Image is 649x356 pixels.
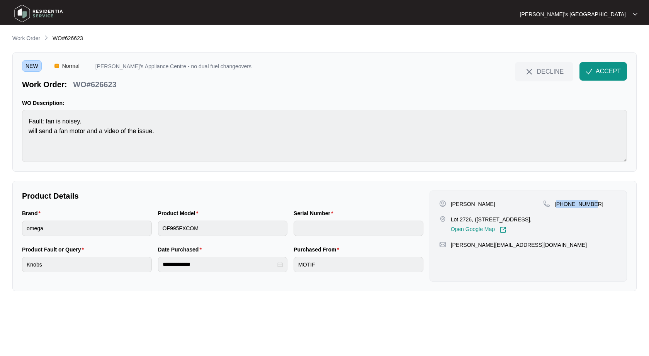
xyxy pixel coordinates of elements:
label: Product Fault or Query [22,246,87,253]
input: Brand [22,221,152,236]
img: residentia service logo [12,2,66,25]
p: Product Details [22,191,423,201]
img: close-Icon [525,67,534,76]
button: close-IconDECLINE [515,62,573,81]
textarea: Fault: fan is noisey. will send a fan motor and a video of the issue. [22,110,627,162]
img: map-pin [439,216,446,223]
img: map-pin [439,241,446,248]
p: Work Order [12,34,40,42]
span: ACCEPT [596,67,621,76]
input: Serial Number [294,221,423,236]
span: WO#626623 [53,35,83,41]
p: Lot 2726, ([STREET_ADDRESS], [451,216,532,223]
label: Serial Number [294,209,336,217]
p: [PHONE_NUMBER] [555,200,603,208]
span: Normal [59,60,83,72]
img: dropdown arrow [633,12,637,16]
a: Work Order [11,34,42,43]
span: DECLINE [537,67,564,76]
label: Purchased From [294,246,342,253]
label: Date Purchased [158,246,205,253]
p: WO#626623 [73,79,116,90]
img: Link-External [499,226,506,233]
img: chevron-right [43,35,49,41]
p: [PERSON_NAME] [451,200,495,208]
label: Brand [22,209,44,217]
span: NEW [22,60,42,72]
img: user-pin [439,200,446,207]
img: Vercel Logo [54,64,59,68]
input: Product Fault or Query [22,257,152,272]
img: check-Icon [586,68,593,75]
button: check-IconACCEPT [579,62,627,81]
img: map-pin [543,200,550,207]
a: Open Google Map [451,226,506,233]
p: [PERSON_NAME]'s Appliance Centre - no dual fuel changeovers [95,64,251,72]
p: [PERSON_NAME][EMAIL_ADDRESS][DOMAIN_NAME] [451,241,587,249]
p: Work Order: [22,79,67,90]
p: WO Description: [22,99,627,107]
label: Product Model [158,209,202,217]
p: [PERSON_NAME]'s [GEOGRAPHIC_DATA] [520,10,626,18]
input: Purchased From [294,257,423,272]
input: Product Model [158,221,288,236]
input: Date Purchased [163,260,276,268]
